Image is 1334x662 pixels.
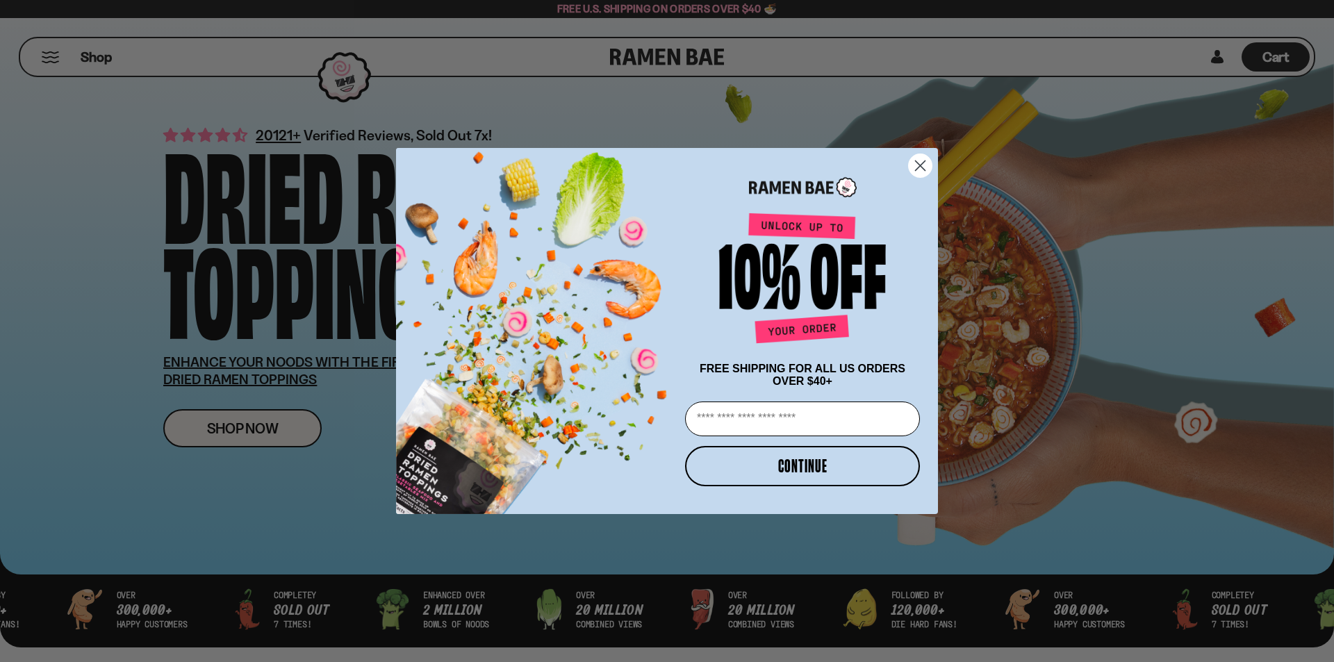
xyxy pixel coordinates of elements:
img: Unlock up to 10% off [716,213,889,349]
img: ce7035ce-2e49-461c-ae4b-8ade7372f32c.png [396,136,680,514]
span: FREE SHIPPING FOR ALL US ORDERS OVER $40+ [700,363,905,387]
button: CONTINUE [685,446,920,486]
img: Ramen Bae Logo [749,176,857,199]
button: Close dialog [908,154,932,178]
